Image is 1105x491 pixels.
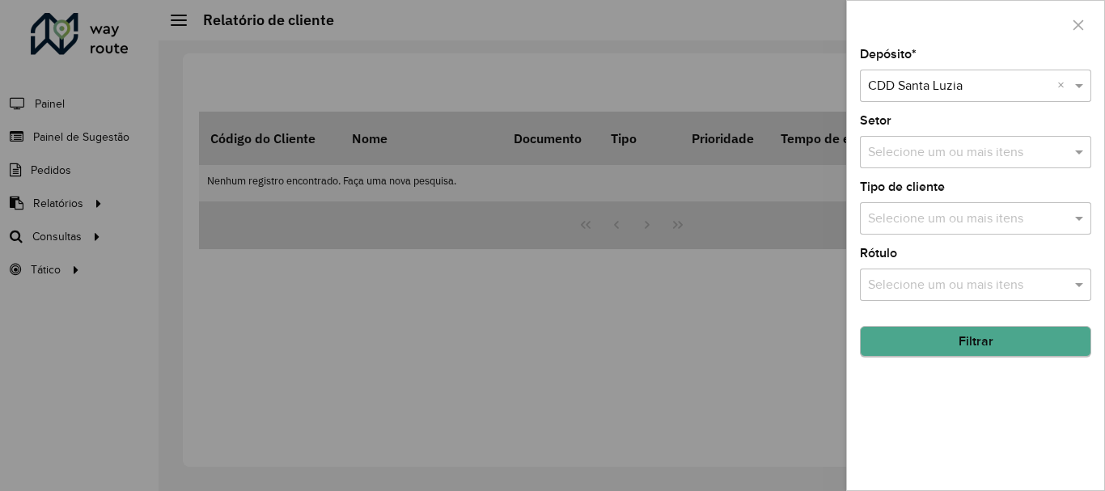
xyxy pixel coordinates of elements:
label: Setor [860,111,891,130]
label: Rótulo [860,243,897,263]
button: Filtrar [860,326,1091,357]
label: Depósito [860,44,917,64]
label: Tipo de cliente [860,177,945,197]
span: Clear all [1057,76,1071,95]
